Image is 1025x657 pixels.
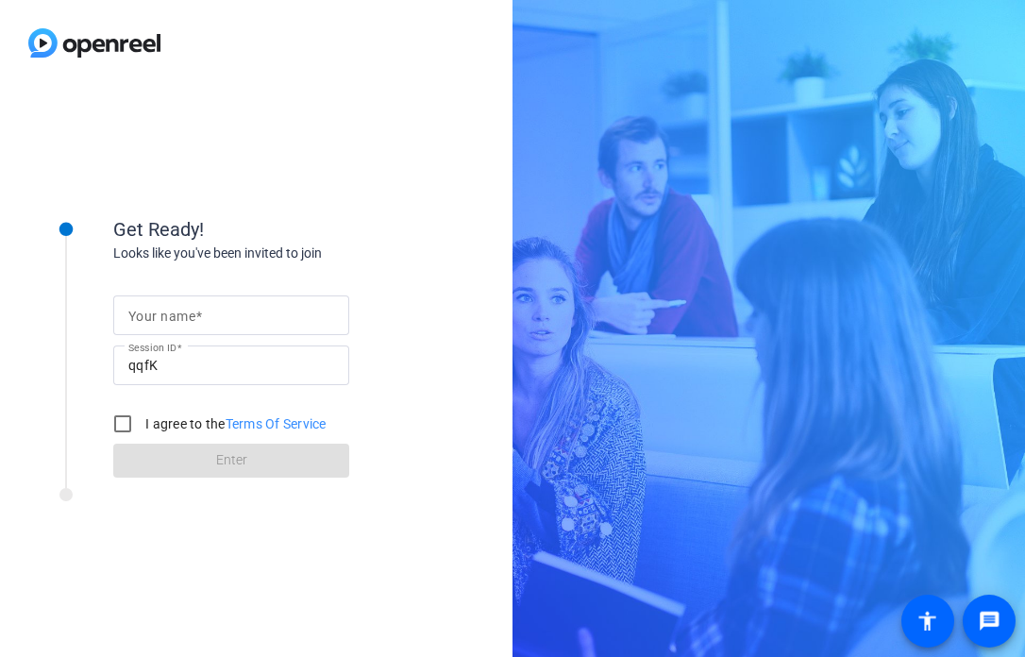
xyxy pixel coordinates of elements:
mat-icon: message [978,610,1000,632]
mat-label: Your name [128,309,195,324]
div: Get Ready! [113,215,491,244]
div: Looks like you've been invited to join [113,244,491,263]
a: Terms Of Service [226,416,327,431]
mat-icon: accessibility [916,610,939,632]
label: I agree to the [142,414,327,433]
mat-label: Session ID [128,342,176,353]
